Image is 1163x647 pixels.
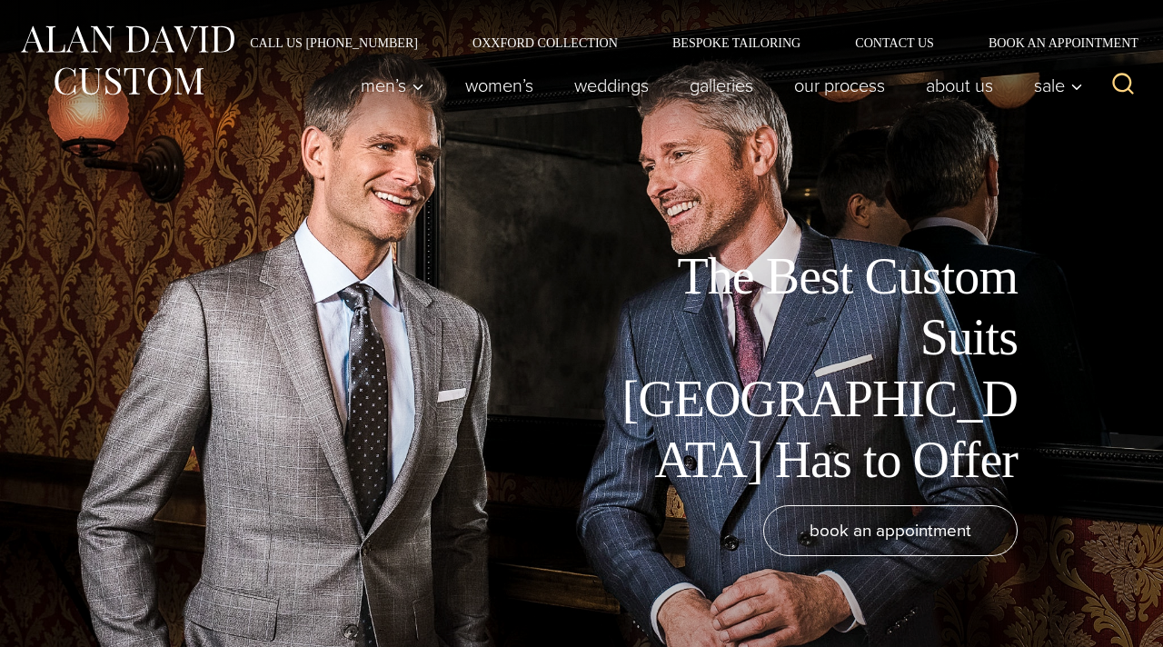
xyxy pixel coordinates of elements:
a: Galleries [670,67,774,104]
a: Women’s [445,67,554,104]
nav: Secondary Navigation [223,36,1145,49]
a: Oxxford Collection [445,36,645,49]
a: About Us [906,67,1014,104]
a: Book an Appointment [961,36,1145,49]
span: book an appointment [810,517,971,543]
a: weddings [554,67,670,104]
a: Bespoke Tailoring [645,36,828,49]
a: Our Process [774,67,906,104]
span: Men’s [361,76,424,95]
h1: The Best Custom Suits [GEOGRAPHIC_DATA] Has to Offer [609,246,1018,491]
nav: Primary Navigation [341,67,1093,104]
a: book an appointment [763,505,1018,556]
a: Call Us [PHONE_NUMBER] [223,36,445,49]
span: Sale [1034,76,1083,95]
a: Contact Us [828,36,961,49]
button: View Search Form [1101,64,1145,107]
img: Alan David Custom [18,20,236,101]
